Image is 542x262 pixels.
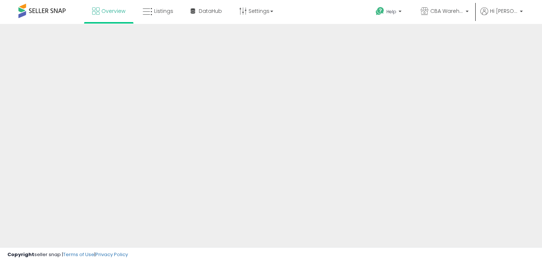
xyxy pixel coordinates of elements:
[386,8,396,15] span: Help
[199,7,222,15] span: DataHub
[370,1,409,24] a: Help
[101,7,125,15] span: Overview
[7,251,128,258] div: seller snap | |
[430,7,463,15] span: CBA Warehouses
[375,7,385,16] i: Get Help
[154,7,173,15] span: Listings
[490,7,518,15] span: Hi [PERSON_NAME]
[480,7,523,24] a: Hi [PERSON_NAME]
[63,251,94,258] a: Terms of Use
[7,251,34,258] strong: Copyright
[95,251,128,258] a: Privacy Policy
